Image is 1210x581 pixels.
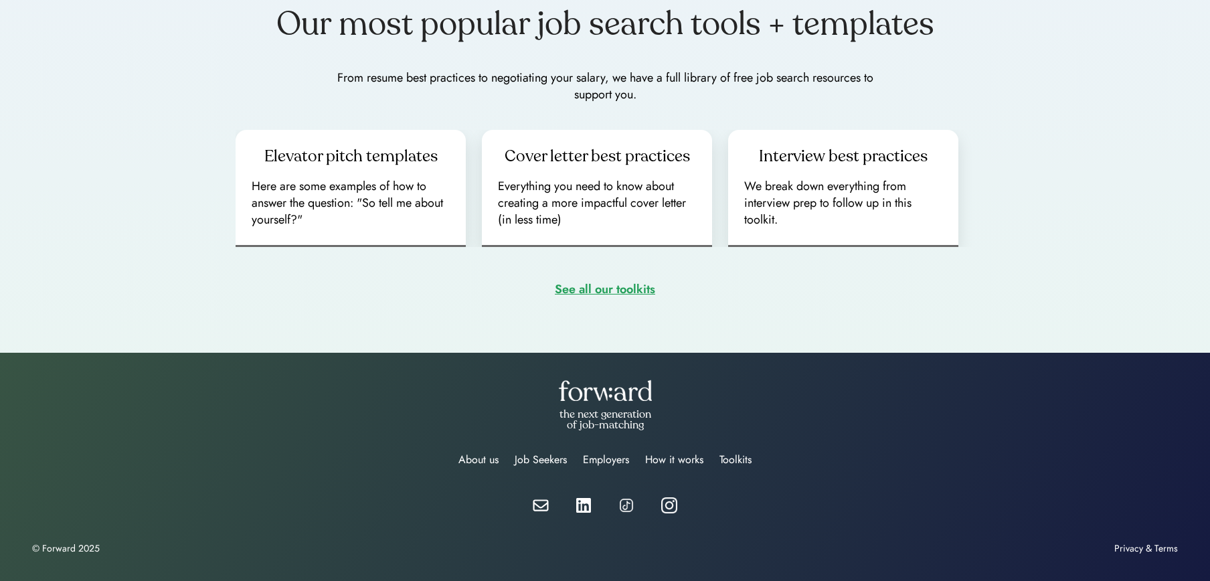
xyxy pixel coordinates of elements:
div: From resume best practices to negotiating your salary, we have a full library of free job search ... [324,70,886,103]
div: Toolkits [719,452,752,468]
div: the next generation of job-matching [553,409,657,430]
div: Employers [583,452,629,468]
div: About us [458,452,499,468]
img: linkedin-white.svg [576,498,592,513]
div: Job Seekers [515,452,567,468]
div: Elevator pitch templates [264,146,438,167]
div: Cover letter best practices [505,146,690,167]
div: Everything you need to know about creating a more impactful cover letter (in less time) [498,178,696,229]
img: forward-logo-white.png [558,380,652,401]
div: How it works [645,452,703,468]
div: We break down everything from interview prep to follow up in this toolkit. [744,178,942,229]
div: Privacy & Terms [1114,543,1178,554]
div: Interview best practices [759,146,928,167]
div: Here are some examples of how to answer the question: "So tell me about yourself?" [252,178,450,229]
img: instagram%20icon%20white.webp [661,497,677,513]
div: Our most popular job search tools + templates [276,5,934,43]
div: © Forward 2025 [32,543,100,554]
img: email-white.svg [533,499,549,511]
div: See all our toolkits [555,279,655,300]
img: tiktok%20icon.png [618,497,634,513]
